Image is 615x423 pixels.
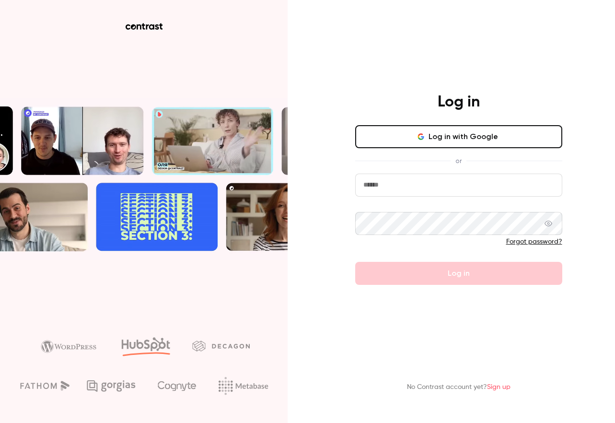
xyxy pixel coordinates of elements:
[451,156,466,166] span: or
[487,384,511,390] a: Sign up
[355,125,562,148] button: Log in with Google
[438,93,480,112] h4: Log in
[506,238,562,245] a: Forgot password?
[407,382,511,392] p: No Contrast account yet?
[192,341,250,351] img: decagon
